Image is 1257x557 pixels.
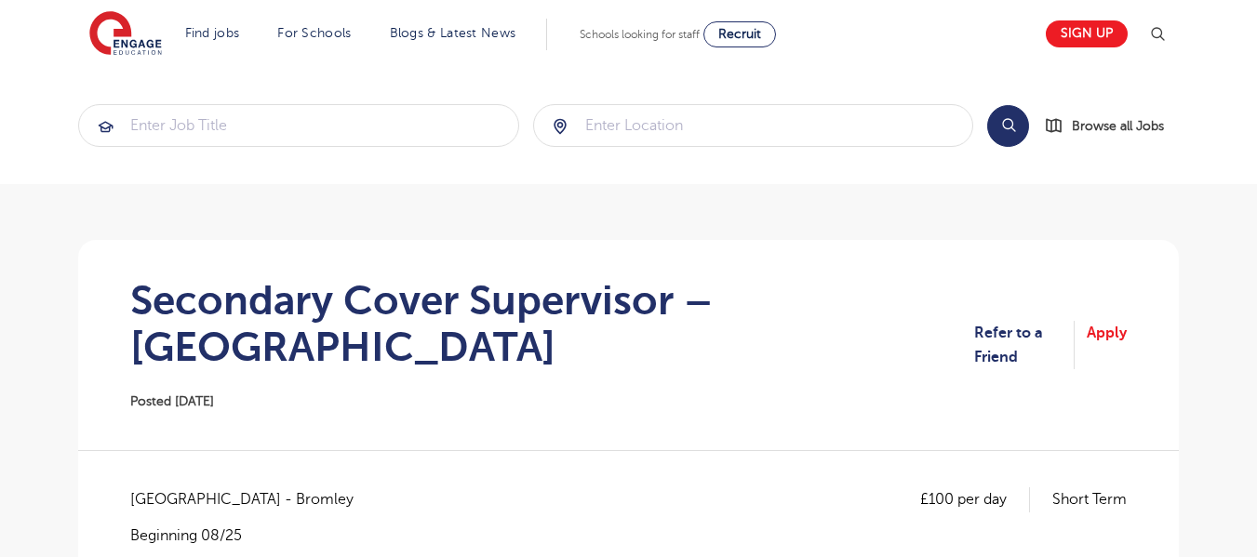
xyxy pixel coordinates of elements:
h1: Secondary Cover Supervisor – [GEOGRAPHIC_DATA] [130,277,974,370]
p: £100 per day [920,487,1030,511]
span: [GEOGRAPHIC_DATA] - Bromley [130,487,372,511]
a: Blogs & Latest News [390,26,516,40]
input: Submit [534,105,973,146]
span: Schools looking for staff [580,28,700,41]
span: Browse all Jobs [1072,115,1164,137]
div: Submit [78,104,519,147]
a: For Schools [277,26,351,40]
a: Sign up [1046,20,1128,47]
button: Search [987,105,1029,147]
a: Find jobs [185,26,240,40]
img: Engage Education [89,11,162,58]
span: Posted [DATE] [130,394,214,408]
span: Recruit [718,27,761,41]
p: Short Term [1052,487,1127,511]
div: Submit [533,104,974,147]
input: Submit [79,105,518,146]
a: Refer to a Friend [974,321,1075,370]
p: Beginning 08/25 [130,525,372,546]
a: Recruit [703,21,776,47]
a: Apply [1087,321,1127,370]
a: Browse all Jobs [1044,115,1179,137]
